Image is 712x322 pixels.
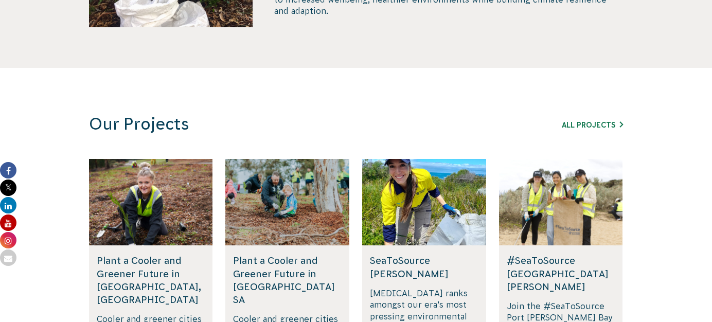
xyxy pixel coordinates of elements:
[89,114,484,134] h3: Our Projects
[370,254,478,280] h5: SeaToSource [PERSON_NAME]
[562,121,623,129] a: All Projects
[507,254,615,293] h5: #SeaToSource [GEOGRAPHIC_DATA][PERSON_NAME]
[97,254,205,306] h5: Plant a Cooler and Greener Future in [GEOGRAPHIC_DATA], [GEOGRAPHIC_DATA]
[233,254,342,306] h5: Plant a Cooler and Greener Future in [GEOGRAPHIC_DATA] SA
